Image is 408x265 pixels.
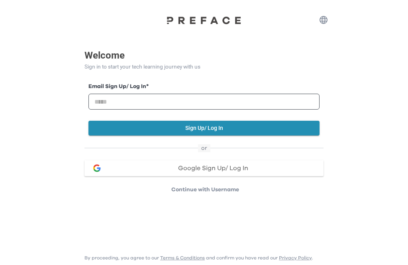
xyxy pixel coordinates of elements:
[84,63,324,71] p: Sign in to start your tech learning journey with us
[178,165,248,171] span: Google Sign Up/ Log In
[92,163,102,173] img: google login
[84,48,324,63] p: Welcome
[160,255,205,260] a: Terms & Conditions
[198,144,210,152] span: or
[84,160,324,176] button: google loginGoogle Sign Up/ Log In
[164,16,244,24] img: Preface Logo
[87,186,324,194] p: Continue with Username
[279,255,312,260] a: Privacy Policy
[88,82,320,91] label: Email Sign Up/ Log In *
[84,255,313,261] p: By proceeding, you agree to our and confirm you have read our .
[88,121,320,135] button: Sign Up/ Log In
